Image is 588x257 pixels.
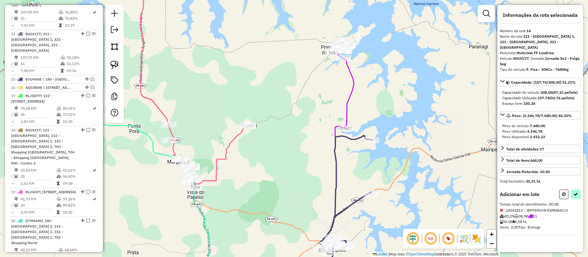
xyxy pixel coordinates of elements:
td: 51,12% [66,61,96,67]
a: Vincular Rótulos [108,74,121,88]
strong: 3.433,22 [530,134,545,139]
h4: Adicionar em lote [500,191,540,197]
em: Finalizar rota [86,94,90,97]
span: 19 - [11,190,76,194]
span: 20 - [11,218,63,245]
strong: 150,26 [523,101,535,106]
i: Distância Total [14,248,18,252]
span: | 122 - [STREET_ADDRESS] [11,93,52,104]
td: 127,73 KM [20,55,60,61]
div: Motorista: [500,50,581,56]
td: / [11,111,14,118]
td: 2,89 KM [20,119,56,125]
td: 10:22 [62,209,92,215]
strong: Motorista FF Londrina [517,51,554,55]
span: 00:08 [500,219,513,224]
td: = [11,22,14,28]
button: Confirmar [571,190,581,199]
em: Finalizar rota [86,190,90,194]
em: Finalizar rota [86,219,90,222]
strong: 668,00 [530,158,542,163]
span: | [388,252,389,256]
span: Exibir número da rota [441,231,456,246]
span: Ocultar deslocamento [405,231,420,246]
span: − [490,240,494,247]
td: 72,92% [62,111,92,118]
i: % de utilização do peso [57,168,61,172]
strong: (03,76 pallets) [549,96,575,100]
div: Número da rota: [500,28,581,34]
em: Opções [92,32,96,36]
i: Tempo total em rota [59,24,62,27]
td: 97,26% [62,196,92,202]
span: 18 - [11,128,74,165]
i: Rota otimizada [93,10,96,14]
td: = [11,180,14,187]
td: = [11,209,14,215]
h4: Informações da rota selecionada [500,12,581,18]
span: | 121 - [GEOGRAPHIC_DATA], 122 - [GEOGRAPHIC_DATA] 1, 122 - [GEOGRAPHIC_DATA] 3, 703 - Shopping [... [11,128,74,165]
em: Alterar sequência das rotas [85,77,89,81]
span: QTM6490 [25,218,42,223]
span: | 140 - [GEOGRAPHIC_DATA] 3, 141 - [GEOGRAPHIC_DATA] 2, 151 - [GEOGRAPHIC_DATA] 1, 702 - Shopping... [11,218,63,245]
td: 21 [20,173,56,180]
i: Distância Total [14,168,18,172]
i: % de utilização do peso [57,107,61,110]
td: 2,09 KM [20,209,56,215]
span: RAI4117 [25,32,40,36]
a: Criar modelo [108,90,121,104]
strong: 157,74 [537,96,549,100]
td: 16 [20,61,60,67]
i: % de utilização da cubagem [57,175,61,178]
span: 15 - [11,77,41,81]
td: 80,93% [62,105,92,111]
i: Hectolitros [513,220,515,224]
i: Distância Total [14,107,18,110]
td: 55,00 KM [20,167,56,173]
strong: 14 [526,28,531,33]
div: Peso Utilizado: [502,129,578,134]
div: Capacidade do veículo: [502,90,578,95]
i: Rota otimizada [93,168,96,172]
i: Tempo total em rota [57,210,60,214]
strong: 30,51 hL [526,179,541,183]
td: 7,98 KM [20,68,60,74]
a: Exportar sessão [108,24,121,37]
div: Peso: (4.246,78/7.680,00) 55,30% [500,121,581,142]
img: Primeiro de Maio [337,42,345,50]
td: 40,10 KM [20,247,58,253]
i: Total de Atividades [14,175,18,178]
div: Total de itens: [506,158,542,163]
strong: 308,00 [541,90,552,95]
em: Finalizar rota [86,32,90,36]
em: Alterar sequência das rotas [81,219,85,222]
strong: 311 - [GEOGRAPHIC_DATA] 1, 321 - [GEOGRAPHIC_DATA], 331 - [GEOGRAPHIC_DATA] [500,34,575,50]
img: Fluxo de ruas [459,234,469,244]
span: Tipo: Entrega [518,225,540,229]
strong: 7.680,00 [530,123,545,128]
td: = [11,68,14,74]
span: 08,98 [514,214,528,218]
button: Cancelar (ESC) [559,190,568,199]
i: Peso [514,214,518,218]
td: 21 [20,15,58,21]
td: 26 [20,111,56,118]
span: RLJ4I47 [25,190,40,194]
i: Cubagem [500,214,504,218]
img: Exibir/Ocultar setores [472,234,481,244]
td: 20 [20,202,56,208]
td: = [11,119,14,125]
em: Alterar sequência das rotas [81,32,85,36]
div: Map data © contributors,© 2025 TomTom, Microsoft [371,252,500,257]
td: / [11,15,14,21]
div: Total hectolitro: [500,179,581,184]
em: Alterar sequência das rotas [81,128,85,132]
strong: 17 [540,147,544,151]
td: 75,08 KM [20,105,56,111]
a: Jornada Motorista: 10:30 [500,167,581,176]
td: 76,80% [65,9,92,15]
i: Distância Total [14,56,18,59]
i: Distância Total [14,10,18,14]
span: 0,08 hL [513,219,527,224]
a: Zoom out [487,239,496,248]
